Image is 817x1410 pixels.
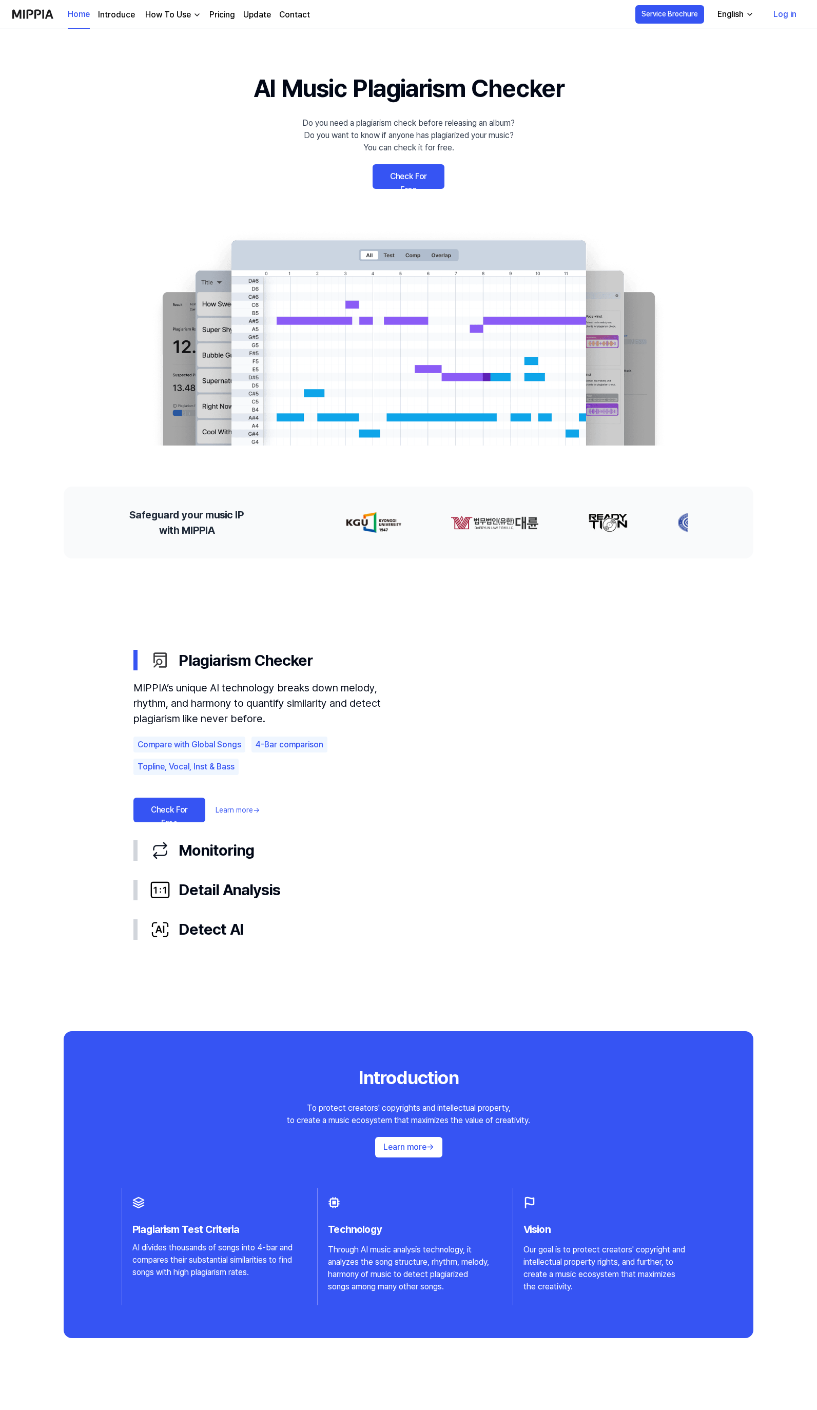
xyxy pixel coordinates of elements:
[209,9,235,21] a: Pricing
[150,878,684,901] div: Detail Analysis
[133,870,684,910] button: Detail Analysis
[243,9,271,21] a: Update
[133,830,684,870] button: Monitoring
[338,512,393,533] img: partner-logo-0
[715,8,746,21] div: English
[302,117,515,154] div: Do you need a plagiarism check before releasing an album? Do you want to know if anyone has plagi...
[68,1,90,29] a: Home
[373,164,444,189] a: Check For Free
[98,9,135,21] a: Introduce
[251,737,327,753] div: 4-Bar comparison
[133,641,684,680] button: Plagiarism Checker
[523,1196,536,1209] img: flag
[580,512,620,533] img: partner-logo-2
[328,1221,490,1238] h3: Technology
[442,512,531,533] img: partner-logo-1
[254,70,564,107] h1: AI Music Plagiarism Checker
[133,759,239,775] div: Topline, Vocal, Inst & Bass
[375,1137,442,1157] button: Learn more→
[193,11,201,19] img: down
[328,1244,490,1293] div: Through AI music analysis technology, it analyzes the song structure, rhythm, melody, harmony of ...
[328,1196,340,1209] img: chip
[143,9,201,21] button: How To Use
[359,1064,459,1092] div: Introduction
[523,1244,686,1293] div: Our goal is to protect creators' copyright and intellectual property rights, and further, to crea...
[150,918,684,941] div: Detect AI
[216,805,260,816] a: Learn more→
[133,798,205,822] a: Check For Free
[150,839,684,862] div: Monitoring
[129,507,244,538] h2: Safeguard your music IP with MIPPIA
[133,680,411,726] div: MIPPIA’s unique AI technology breaks down melody, rhythm, and harmony to quantify similarity and ...
[279,9,310,21] a: Contact
[142,230,675,446] img: main Image
[132,1242,295,1279] div: AI divides thousands of songs into 4-bar and compares their substantial similarities to find song...
[133,680,684,830] div: Plagiarism Checker
[150,649,684,672] div: Plagiarism Checker
[133,910,684,949] button: Detect AI
[523,1221,686,1238] h3: Vision
[709,4,760,25] button: English
[287,1102,530,1127] div: To protect creators' copyrights and intellectual property, to create a music ecosystem that maxim...
[669,512,701,533] img: partner-logo-3
[635,5,704,24] button: Service Brochure
[132,1221,295,1238] h3: Plagiarism Test Criteria
[143,9,193,21] div: How To Use
[132,1196,145,1209] img: layer
[133,737,245,753] div: Compare with Global Songs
